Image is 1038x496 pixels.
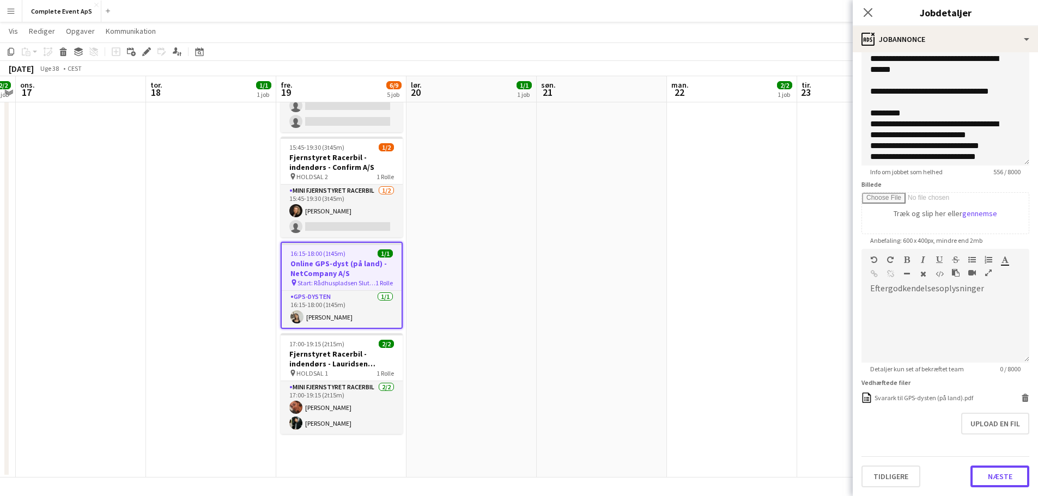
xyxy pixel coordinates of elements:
[411,80,422,90] span: lør.
[985,255,992,264] button: Ordnet liste
[298,279,375,287] span: Start: Rådhuspladsen Slut: Rådhuspladsen
[861,365,973,373] span: Detaljer kun set af bekræftet team
[20,80,35,90] span: ons.
[289,340,344,348] span: 17:00-19:15 (2t15m)
[289,143,344,151] span: 15:45-19:30 (3t45m)
[9,63,34,74] div: [DATE]
[778,90,792,99] div: 1 job
[903,255,910,264] button: Fed
[4,24,22,38] a: Vis
[936,255,943,264] button: Understregning
[296,369,328,377] span: HOLDSAL 1
[375,279,393,287] span: 1 Rolle
[62,24,99,38] a: Opgaver
[387,90,401,99] div: 5 job
[296,173,328,181] span: HOLDSAL 2
[409,86,422,99] span: 20
[281,349,403,369] h3: Fjernstyret Racerbil - indendørs - Lauridsen Handel & Import
[800,86,811,99] span: 23
[149,86,162,99] span: 18
[101,24,160,38] a: Kommunikation
[66,26,95,36] span: Opgaver
[952,268,960,277] button: Sæt ind som almindelig tekst
[861,168,951,176] span: Info om jobbet som helhed
[282,291,402,328] app-card-role: GPS-dysten1/116:15-18:00 (1t45m)[PERSON_NAME]
[379,340,394,348] span: 2/2
[887,255,894,264] button: Gentag
[853,5,1038,20] h3: Jobdetaljer
[861,378,910,387] label: Vedhæftede filer
[279,86,293,99] span: 19
[952,255,960,264] button: Gennemstreget
[29,26,55,36] span: Rediger
[22,1,101,22] button: Complete Event ApS
[19,86,35,99] span: 17
[36,64,63,72] span: Uge 38
[936,270,943,278] button: HTML-kode
[257,90,271,99] div: 1 job
[379,143,394,151] span: 1/2
[25,24,59,38] a: Rediger
[281,333,403,434] app-job-card: 17:00-19:15 (2t15m)2/2Fjernstyret Racerbil - indendørs - Lauridsen Handel & Import HOLDSAL 11 Rol...
[541,80,556,90] span: søn.
[517,90,531,99] div: 1 job
[802,80,811,90] span: tir.
[861,236,991,244] span: Anbefaling: 600 x 400px, mindre end 2mb
[281,80,293,90] span: fre.
[853,26,1038,52] div: Jobannonce
[377,369,394,377] span: 1 Rolle
[671,80,689,90] span: man.
[106,26,156,36] span: Kommunikation
[875,394,973,402] div: Svarark til GPS-dysten (på land).pdf
[961,413,1029,434] button: Upload en fil
[670,86,689,99] span: 22
[150,80,162,90] span: tor.
[378,249,393,258] span: 1/1
[377,173,394,181] span: 1 Rolle
[9,26,18,36] span: Vis
[968,268,976,277] button: Indsæt video
[903,270,910,278] button: Vandret linje
[68,64,82,72] div: CEST
[281,137,403,237] app-job-card: 15:45-19:30 (3t45m)1/2Fjernstyret Racerbil - indendørs - Confirm A/S HOLDSAL 21 RolleMini Fjernst...
[919,255,927,264] button: Kursiv
[991,365,1029,373] span: 0 / 8000
[386,81,402,89] span: 6/9
[281,185,403,237] app-card-role: Mini Fjernstyret Racerbil1/215:45-19:30 (3t45m)[PERSON_NAME]
[281,381,403,434] app-card-role: Mini Fjernstyret Racerbil2/217:00-19:15 (2t15m)[PERSON_NAME][PERSON_NAME]
[290,249,345,258] span: 16:15-18:00 (1t45m)
[256,81,271,89] span: 1/1
[777,81,792,89] span: 2/2
[517,81,532,89] span: 1/1
[870,255,878,264] button: Fortryd
[861,466,920,487] button: Tidligere
[539,86,556,99] span: 21
[282,259,402,278] h3: Online GPS-dyst (på land) - NetCompany A/S
[281,79,403,132] app-card-role: GPS-dysten0/215:35-17:20 (1t45m)
[919,270,927,278] button: Ryd formatering
[281,242,403,329] app-job-card: 16:15-18:00 (1t45m)1/1Online GPS-dyst (på land) - NetCompany A/S Start: Rådhuspladsen Slut: Rådhu...
[985,268,992,277] button: Fuld skærm
[968,255,976,264] button: Uordnet liste
[281,152,403,172] h3: Fjernstyret Racerbil - indendørs - Confirm A/S
[985,168,1029,176] span: 556 / 8000
[970,466,1029,487] button: Næste
[1001,255,1009,264] button: Tekstfarve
